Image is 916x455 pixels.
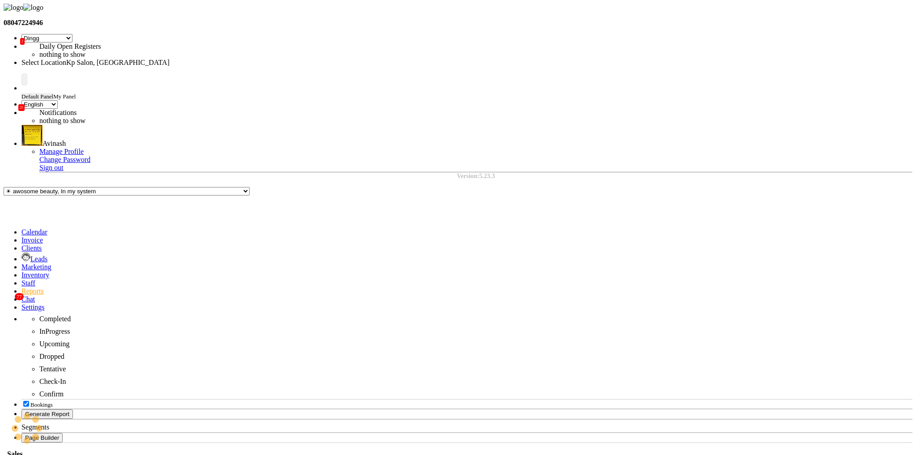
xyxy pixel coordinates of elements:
[21,93,53,100] span: Default Panel
[39,173,912,180] div: Version:5.23.3
[21,271,49,279] a: Inventory
[30,255,47,263] span: Leads
[18,104,25,111] span: 25
[21,236,43,244] a: Invoice
[30,401,53,408] span: Bookings
[4,19,43,26] b: 08047224946
[21,409,73,419] button: Generate Report
[21,295,35,303] span: Chat
[39,148,84,155] a: Manage Profile
[4,4,23,12] img: logo
[21,263,51,271] a: Marketing
[39,327,70,335] span: InProgress
[20,38,25,45] span: 2
[21,295,35,303] a: 77Chat
[39,353,64,360] span: Dropped
[21,279,35,287] a: Staff
[39,390,64,398] span: Confirm
[21,433,63,442] button: Page Builder
[39,365,66,373] span: Tentative
[39,315,71,323] span: Completed
[21,228,47,236] a: Calendar
[39,378,66,385] span: Check-In
[39,43,263,51] div: Daily Open Registers
[39,117,263,125] li: nothing to show
[21,244,42,252] a: Clients
[21,303,45,311] a: Settings
[39,340,70,348] span: Upcoming
[21,287,44,295] a: Reports
[53,93,76,100] span: My Panel
[39,109,263,117] div: Notifications
[39,51,263,59] li: nothing to show
[39,164,64,171] a: Sign out
[21,125,42,146] img: Avinash
[15,293,24,300] span: 77
[39,156,90,163] a: Change Password
[21,255,47,263] a: Leads
[42,140,66,147] span: Avinash
[23,4,43,12] img: logo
